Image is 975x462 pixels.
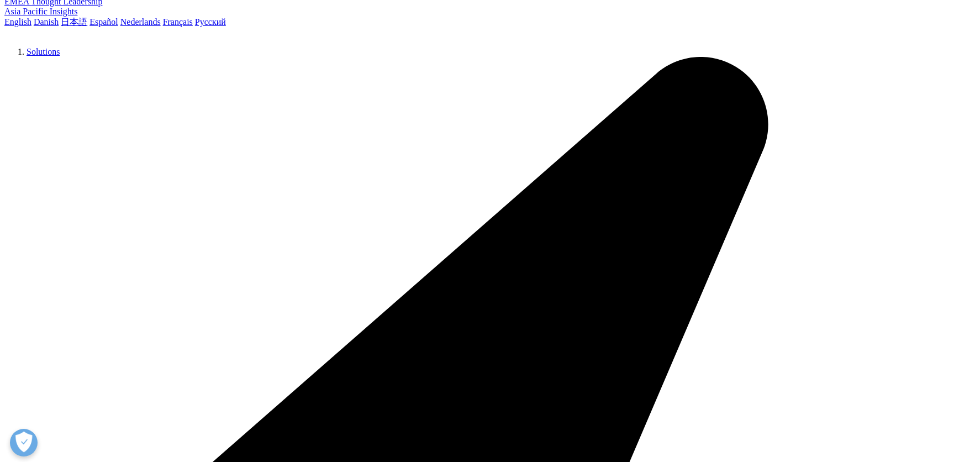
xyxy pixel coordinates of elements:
a: English [4,17,31,27]
a: Solutions [27,47,60,56]
a: Español [89,17,118,27]
a: Danish [34,17,59,27]
a: Nederlands [120,17,161,27]
a: 日本語 [61,17,87,27]
a: Français [163,17,193,27]
a: Asia Pacific Insights [4,7,77,16]
button: Open Preferences [10,429,38,456]
a: Русский [195,17,226,27]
